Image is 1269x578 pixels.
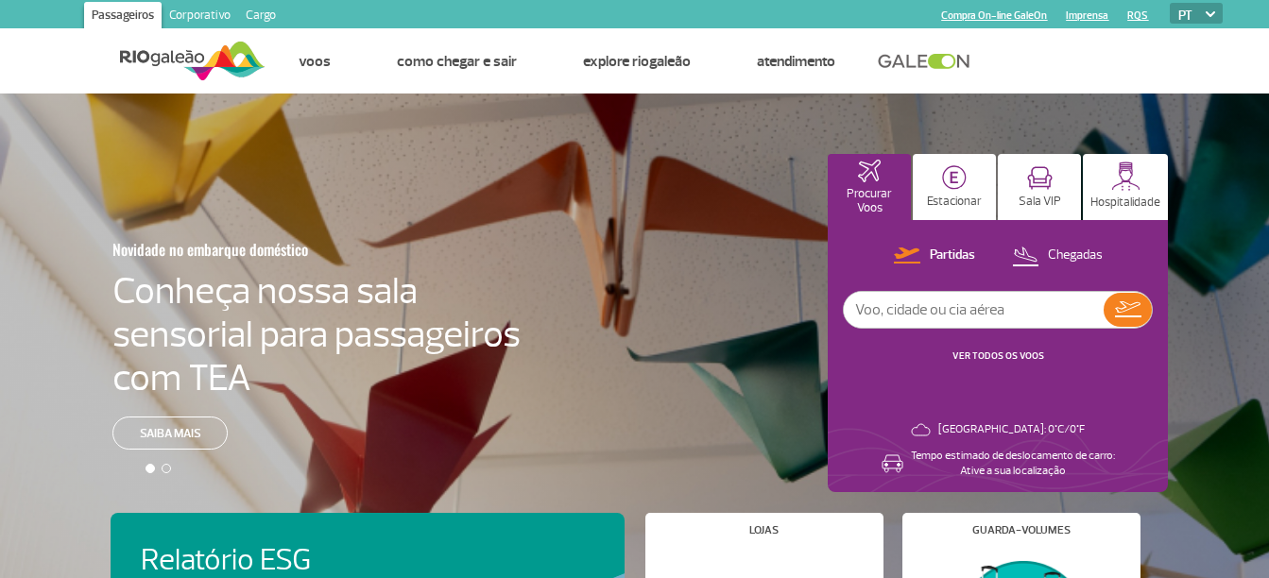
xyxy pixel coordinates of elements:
[1090,195,1160,210] p: Hospitalidade
[1083,154,1168,220] button: Hospitalidade
[837,187,901,215] p: Procurar Voos
[972,525,1071,535] h4: Guarda-volumes
[299,52,331,71] a: Voos
[927,195,982,209] p: Estacionar
[162,2,238,32] a: Corporativo
[947,348,1050,364] button: VER TODOS OS VOOS
[1066,9,1108,22] a: Imprensa
[844,292,1104,328] input: Voo, cidade ou cia aérea
[942,165,967,190] img: carParkingHome.svg
[911,449,1115,479] p: Tempo estimado de deslocamento de carro: Ative a sua localização
[858,160,881,182] img: airplaneHomeActive.svg
[112,229,428,269] h3: Novidade no embarque doméstico
[930,246,975,264] p: Partidas
[1127,9,1148,22] a: RQS
[941,9,1047,22] a: Compra On-line GaleOn
[913,154,996,220] button: Estacionar
[238,2,283,32] a: Cargo
[828,154,911,220] button: Procurar Voos
[1048,246,1103,264] p: Chegadas
[952,349,1044,362] a: VER TODOS OS VOOS
[112,416,228,450] a: Saiba mais
[583,52,691,71] a: Explore RIOgaleão
[998,154,1081,220] button: Sala VIP
[397,52,517,71] a: Como chegar e sair
[112,269,521,399] h4: Conheça nossa sala sensorial para passageiros com TEA
[84,2,162,32] a: Passageiros
[749,525,779,535] h4: Lojas
[1019,195,1061,209] p: Sala VIP
[1111,161,1140,191] img: hospitality.svg
[938,422,1085,437] p: [GEOGRAPHIC_DATA]: 0°C/0°F
[141,543,441,578] h4: Relatório ESG
[757,52,835,71] a: Atendimento
[1006,244,1108,268] button: Chegadas
[1027,166,1053,190] img: vipRoom.svg
[888,244,981,268] button: Partidas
